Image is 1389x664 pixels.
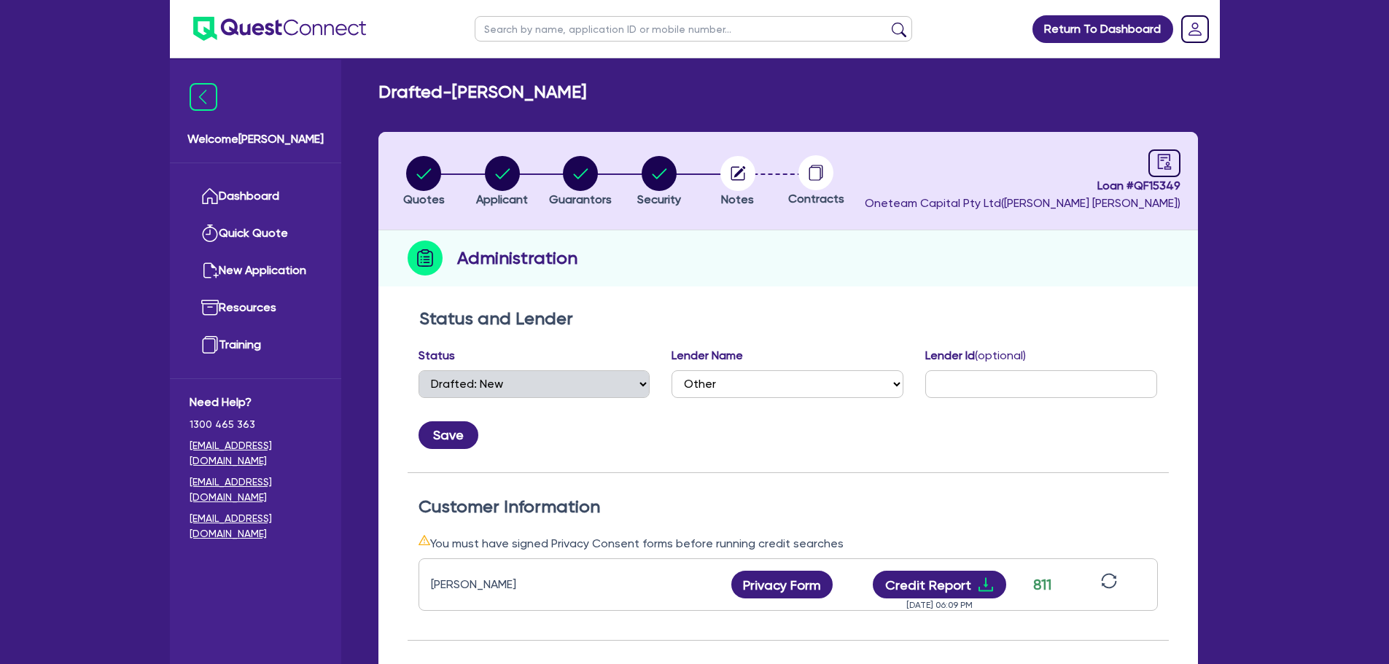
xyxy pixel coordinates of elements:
span: Quotes [403,192,445,206]
a: [EMAIL_ADDRESS][DOMAIN_NAME] [190,511,322,542]
span: Notes [721,192,754,206]
a: Training [190,327,322,364]
span: Oneteam Capital Pty Ltd ( [PERSON_NAME] [PERSON_NAME] ) [865,196,1180,210]
label: Lender Id [925,347,1026,364]
button: Save [419,421,478,449]
span: Welcome [PERSON_NAME] [187,130,324,148]
img: new-application [201,262,219,279]
button: Credit Reportdownload [873,571,1006,598]
button: Applicant [475,155,529,209]
a: Quick Quote [190,215,322,252]
h2: Drafted - [PERSON_NAME] [378,82,586,103]
img: icon-menu-close [190,83,217,111]
a: Dashboard [190,178,322,215]
a: [EMAIL_ADDRESS][DOMAIN_NAME] [190,438,322,469]
button: Notes [720,155,756,209]
img: quick-quote [201,224,219,242]
span: Contracts [788,192,844,206]
img: training [201,336,219,354]
a: Resources [190,289,322,327]
span: audit [1156,154,1172,170]
label: Status [419,347,455,364]
div: You must have signed Privacy Consent forms before running credit searches [419,534,1158,552]
div: 811 [1024,574,1061,595]
img: quest-connect-logo-blue [193,17,366,41]
a: New Application [190,252,322,289]
button: Privacy Form [731,571,833,598]
h2: Status and Lender [419,308,1157,329]
button: Guarantors [548,155,612,209]
a: Dropdown toggle [1176,10,1214,48]
span: Loan # QF15349 [865,177,1180,195]
label: Lender Name [672,347,743,364]
span: download [977,576,995,593]
a: [EMAIL_ADDRESS][DOMAIN_NAME] [190,474,322,505]
a: audit [1148,149,1180,177]
h2: Customer Information [419,496,1158,517]
a: Return To Dashboard [1032,15,1173,43]
span: Security [637,192,681,206]
img: step-icon [408,241,443,276]
button: Quotes [402,155,446,209]
input: Search by name, application ID or mobile number... [475,16,912,42]
h2: Administration [457,245,577,271]
span: (optional) [975,348,1026,362]
span: Applicant [476,192,528,206]
img: resources [201,299,219,316]
span: Need Help? [190,394,322,411]
span: warning [419,534,430,546]
div: [PERSON_NAME] [431,576,613,593]
button: sync [1097,572,1121,598]
span: sync [1101,573,1117,589]
span: Guarantors [549,192,612,206]
span: 1300 465 363 [190,417,322,432]
button: Security [637,155,682,209]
